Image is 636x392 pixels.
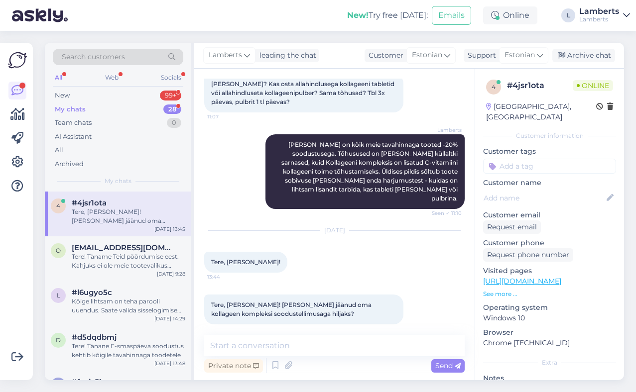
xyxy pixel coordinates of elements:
input: Add name [484,193,605,203]
div: Lamberts [579,15,619,23]
span: Estonian [412,50,442,61]
div: Team chats [55,118,92,128]
div: Customer information [483,131,616,140]
div: Private note [204,359,263,373]
div: Tere! Täname Teid pöördumise eest. Kahjuks ei ole meie tootevalikus tsüstiidi [PERSON_NAME] mõeld... [72,252,185,270]
p: Customer phone [483,238,616,248]
div: 0 [167,118,181,128]
div: [DATE] 13:48 [154,360,185,367]
div: Archive chat [552,49,615,62]
div: 28 [163,104,181,114]
span: Online [573,80,613,91]
div: Archived [55,159,84,169]
div: L [561,8,575,22]
span: 4 [56,202,60,209]
div: Customer [365,50,403,61]
span: l [57,292,60,299]
div: My chats [55,104,86,114]
div: Request phone number [483,248,573,262]
span: Tere, [PERSON_NAME]! [211,258,280,266]
div: [DATE] 14:29 [154,315,185,322]
div: [GEOGRAPHIC_DATA], [GEOGRAPHIC_DATA] [486,101,596,122]
span: Seen ✓ 11:10 [424,209,462,217]
a: [URL][DOMAIN_NAME] [483,277,561,286]
span: [PERSON_NAME]? Kas osta allahindlusega kollageeni tabletid või allahindluseta kollageenipulber? S... [211,80,396,105]
p: Windows 10 [483,313,616,323]
img: Askly Logo [8,51,27,70]
span: Send [435,361,461,370]
span: Estonian [505,50,535,61]
div: AI Assistant [55,132,92,142]
span: 11:07 [207,113,245,120]
div: 99+ [160,91,181,100]
div: Tere! Tänane E-smaspäeva soodustus kehtib kõigile tavahinnaga toodetele [72,342,185,360]
span: #l6ugyo5c [72,288,112,297]
div: leading the chat [255,50,316,61]
div: All [55,145,63,155]
div: Lamberts [579,7,619,15]
div: # 4jsr1ota [507,80,573,92]
p: Visited pages [483,266,616,276]
p: Notes [483,373,616,384]
div: Extra [483,358,616,367]
div: [DATE] [204,226,465,235]
div: [DATE] 9:28 [157,270,185,278]
a: LambertsLamberts [579,7,630,23]
p: Customer email [483,210,616,220]
span: #4jsr1ota [72,198,107,207]
span: d [56,336,61,344]
span: #fzxjz5kq [72,378,109,387]
p: Customer name [483,178,616,188]
div: Tere, [PERSON_NAME]! [PERSON_NAME] jäänud oma kollageen kompleksi soodustellimusaga hiljaks? [72,207,185,225]
div: New [55,91,70,100]
p: Customer tags [483,146,616,157]
span: Lamberts [424,126,462,134]
p: Browser [483,327,616,338]
span: Lamberts [209,50,242,61]
span: [PERSON_NAME] on kõik meie tavahinnaga tooted -20% soodustusega. Tõhusused on [PERSON_NAME] külla... [281,141,459,202]
b: New! [347,10,369,20]
div: Socials [159,71,183,84]
span: Search customers [62,52,125,62]
div: Request email [483,220,541,234]
span: Tere, [PERSON_NAME]! [PERSON_NAME] jäänud oma kollageen kompleksi soodustellimusaga hiljaks? [211,301,373,317]
div: Kõige lihtsam on teha parooli uuendus. Saate valida sisselogimise lehel "Unustasin parooli" , see... [72,297,185,315]
p: Operating system [483,302,616,313]
input: Add a tag [483,159,616,174]
div: All [53,71,64,84]
span: 13:45 [207,325,245,332]
span: 13:44 [207,273,245,281]
div: Online [483,6,537,24]
p: See more ... [483,290,616,298]
span: #d5dqdbmj [72,333,117,342]
div: [DATE] 13:45 [154,225,185,233]
span: 4 [492,83,496,91]
p: Chrome [TECHNICAL_ID] [483,338,616,348]
span: o [56,247,61,254]
button: Emails [432,6,471,25]
span: My chats [105,177,131,186]
span: olgaist575@gmail.com [72,243,175,252]
div: Support [464,50,496,61]
div: Try free [DATE]: [347,9,428,21]
div: Web [103,71,121,84]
